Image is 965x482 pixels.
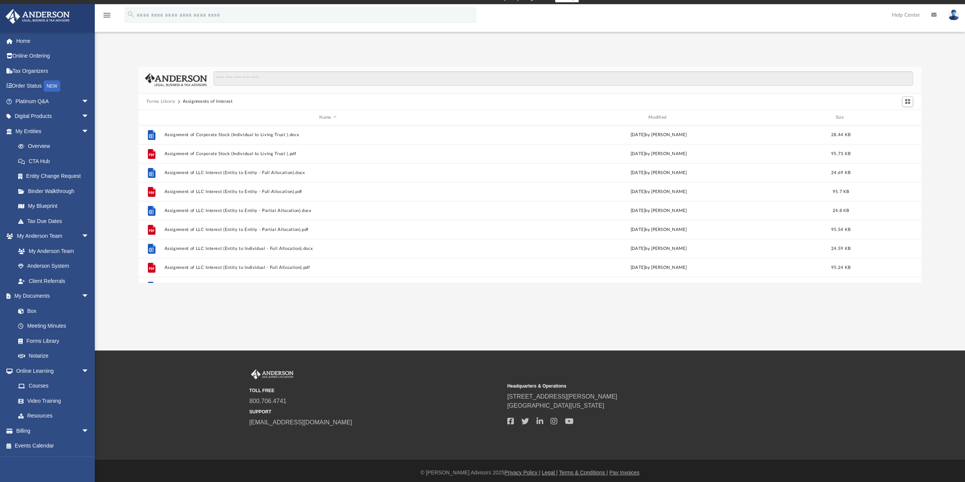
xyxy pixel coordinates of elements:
[127,10,135,19] i: search
[825,114,856,121] div: Size
[82,289,97,304] span: arrow_drop_down
[831,228,850,232] span: 95.54 KB
[5,124,100,139] a: My Entitiesarrow_drop_down
[11,319,97,334] a: Meeting Minutes
[164,132,491,137] button: Assignment of Corporate Stock (Individual to Living Trust ).docx
[249,419,352,425] a: [EMAIL_ADDRESS][DOMAIN_NAME]
[44,80,60,92] div: NEW
[507,402,604,409] a: [GEOGRAPHIC_DATA][US_STATE]
[902,96,913,107] button: Switch to Grid View
[832,209,849,213] span: 24.8 KB
[182,98,232,105] button: Assignments of Interest
[5,79,100,94] a: Order StatusNEW
[495,226,822,233] div: [DATE] by [PERSON_NAME]
[11,349,97,364] a: Notarize
[249,398,287,404] a: 800.706.4741
[5,363,97,378] a: Online Learningarrow_drop_down
[495,170,822,176] div: [DATE] by [PERSON_NAME]
[5,289,97,304] a: My Documentsarrow_drop_down
[164,189,491,194] button: Assignment of LLC Interest (Entity to Entity - Full Allocation).pdf
[11,154,100,169] a: CTA Hub
[831,133,850,137] span: 28.44 KB
[495,188,822,195] div: [DATE] by [PERSON_NAME]
[11,139,100,154] a: Overview
[11,303,93,319] a: Box
[11,199,97,214] a: My Blueprint
[249,369,295,379] img: Anderson Advisors Platinum Portal
[11,273,97,289] a: Client Referrals
[542,469,558,476] a: Legal |
[11,184,100,199] a: Binder Walkthrough
[95,469,965,477] div: © [PERSON_NAME] Advisors 2025
[831,246,850,251] span: 24.59 KB
[495,264,822,271] div: [DATE] by [PERSON_NAME]
[948,9,959,20] img: User Pic
[164,170,491,175] button: Assignment of LLC Interest (Entity to Entity - Full Allocation).docx
[11,408,97,424] a: Resources
[82,423,97,439] span: arrow_drop_down
[82,363,97,379] span: arrow_drop_down
[5,49,100,64] a: Online Ordering
[504,469,540,476] a: Privacy Policy |
[82,109,97,124] span: arrow_drop_down
[5,94,100,109] a: Platinum Q&Aarrow_drop_down
[102,11,111,20] i: menu
[5,33,100,49] a: Home
[164,227,491,232] button: Assignment of LLC Interest (Entity to Entity - Partial Allocation).pdf
[11,243,93,259] a: My Anderson Team
[11,259,97,274] a: Anderson System
[11,333,93,349] a: Forms Library
[3,9,72,24] img: Anderson Advisors Platinum Portal
[5,438,100,454] a: Events Calendar
[495,114,822,121] div: Modified
[507,393,617,400] a: [STREET_ADDRESS][PERSON_NAME]
[5,109,100,124] a: Digital Productsarrow_drop_down
[164,265,491,270] button: Assignment of LLC Interest (Entity to Individual - Full Allocation).pdf
[5,423,100,438] a: Billingarrow_drop_down
[11,393,93,408] a: Video Training
[249,387,502,394] small: TOLL FREE
[164,246,491,251] button: Assignment of LLC Interest (Entity to Individual - Full Allocation).docx
[831,152,850,156] span: 95.73 KB
[11,214,100,229] a: Tax Due Dates
[831,265,850,270] span: 95.24 KB
[164,208,491,213] button: Assignment of LLC Interest (Entity to Entity - Partial Allocation).docx
[507,383,760,389] small: Headquarters & Operations
[559,469,608,476] a: Terms & Conditions |
[147,98,176,105] button: Forms Library
[213,71,913,86] input: Search files and folders
[142,114,161,121] div: id
[82,229,97,244] span: arrow_drop_down
[5,229,97,244] a: My Anderson Teamarrow_drop_down
[138,125,921,283] div: grid
[164,114,491,121] div: Name
[609,469,639,476] a: Pay Invoices
[102,14,111,20] a: menu
[859,114,912,121] div: id
[82,124,97,139] span: arrow_drop_down
[82,94,97,109] span: arrow_drop_down
[11,169,100,184] a: Entity Change Request
[5,63,100,79] a: Tax Organizers
[495,207,822,214] div: [DATE] by [PERSON_NAME]
[249,408,502,415] small: SUPPORT
[495,245,822,252] div: [DATE] by [PERSON_NAME]
[831,171,850,175] span: 24.69 KB
[495,151,822,157] div: [DATE] by [PERSON_NAME]
[164,151,491,156] button: Assignment of Corporate Stock (Individual to Living Trust ).pdf
[832,190,849,194] span: 95.7 KB
[495,132,822,138] div: [DATE] by [PERSON_NAME]
[11,378,97,394] a: Courses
